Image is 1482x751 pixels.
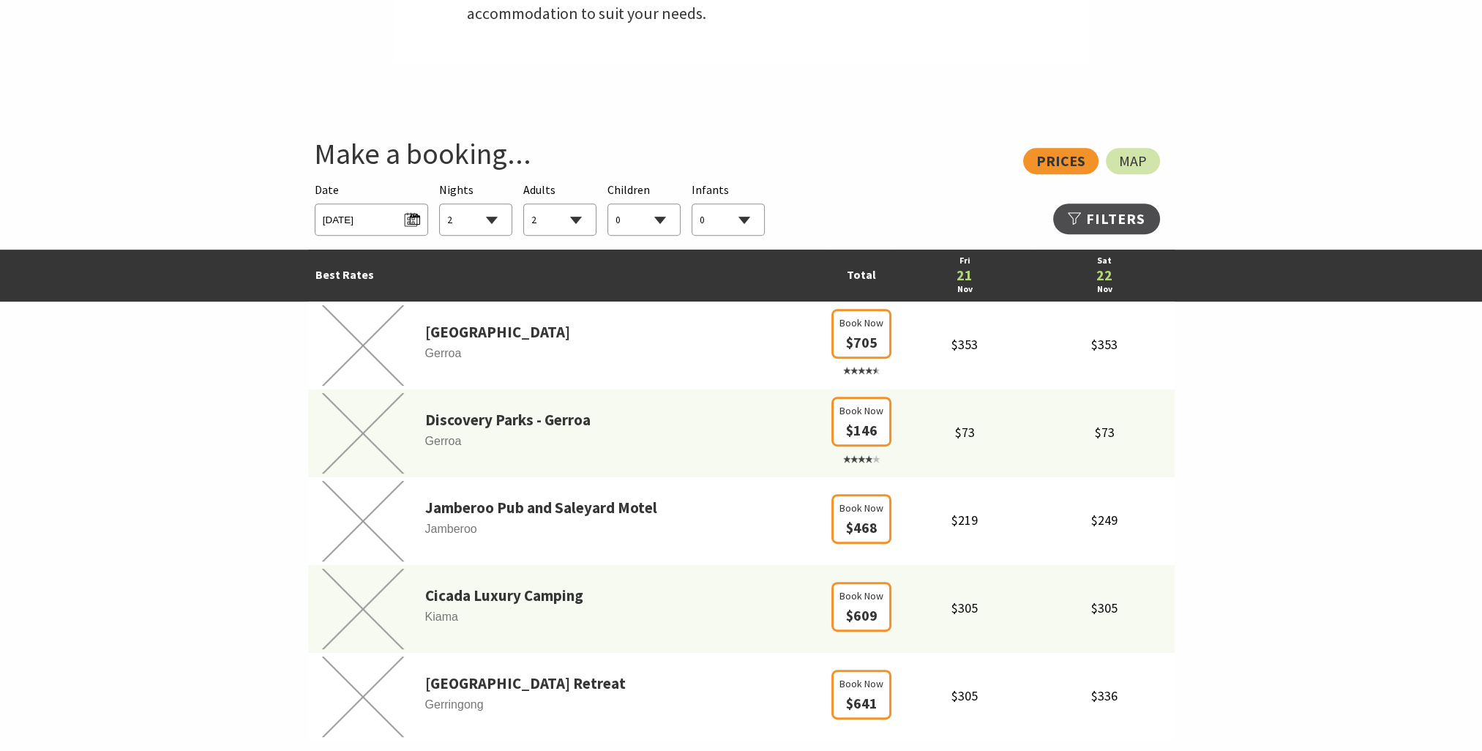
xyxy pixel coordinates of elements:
[951,336,978,353] span: $353
[425,496,657,520] a: Jamberoo Pub and Saleyard Motel
[308,250,828,302] td: Best Rates
[425,408,591,433] a: Discovery Parks - Gerroa
[831,697,891,711] a: Book Now $641
[951,599,978,616] span: $305
[1091,599,1118,616] span: $305
[308,520,828,539] span: Jamberoo
[951,512,978,528] span: $219
[902,254,1028,268] a: Fri
[425,583,583,608] a: Cicada Luxury Camping
[1106,148,1160,174] a: Map
[692,182,729,197] span: Infants
[839,588,883,604] span: Book Now
[308,393,418,474] img: unloaded-img.png
[425,671,626,696] a: [GEOGRAPHIC_DATA] Retreat
[902,268,1028,283] a: 21
[845,421,877,439] span: $146
[425,320,570,345] a: [GEOGRAPHIC_DATA]
[308,608,828,627] span: Kiama
[828,250,895,302] td: Total
[439,181,512,236] div: Choose a number of nights
[845,694,877,712] span: $641
[1091,512,1118,528] span: $249
[308,657,418,737] img: unloaded-img.png
[308,481,418,561] img: unloaded-img.png
[308,305,418,386] img: unloaded-img.png
[831,336,891,378] a: Book Now $705
[315,182,339,197] span: Date
[308,569,418,649] img: unloaded-img.png
[308,432,828,451] span: Gerroa
[439,181,474,200] span: Nights
[839,315,883,331] span: Book Now
[1091,687,1118,704] span: $336
[323,208,420,228] span: [DATE]
[523,182,555,197] span: Adults
[1042,283,1167,296] a: Nov
[839,500,883,516] span: Book Now
[845,606,877,624] span: $609
[831,424,891,466] a: Book Now $146
[831,521,891,536] a: Book Now $468
[308,344,828,363] span: Gerroa
[902,283,1028,296] a: Nov
[831,609,891,624] a: Book Now $609
[951,687,978,704] span: $305
[315,181,428,236] div: Please choose your desired arrival date
[607,182,650,197] span: Children
[1119,155,1147,167] span: Map
[1042,254,1167,268] a: Sat
[839,676,883,692] span: Book Now
[1042,268,1167,283] a: 22
[1091,336,1118,353] span: $353
[845,518,877,537] span: $468
[308,695,828,714] span: Gerringong
[839,403,883,419] span: Book Now
[955,424,975,441] span: $73
[1095,424,1115,441] span: $73
[845,333,877,351] span: $705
